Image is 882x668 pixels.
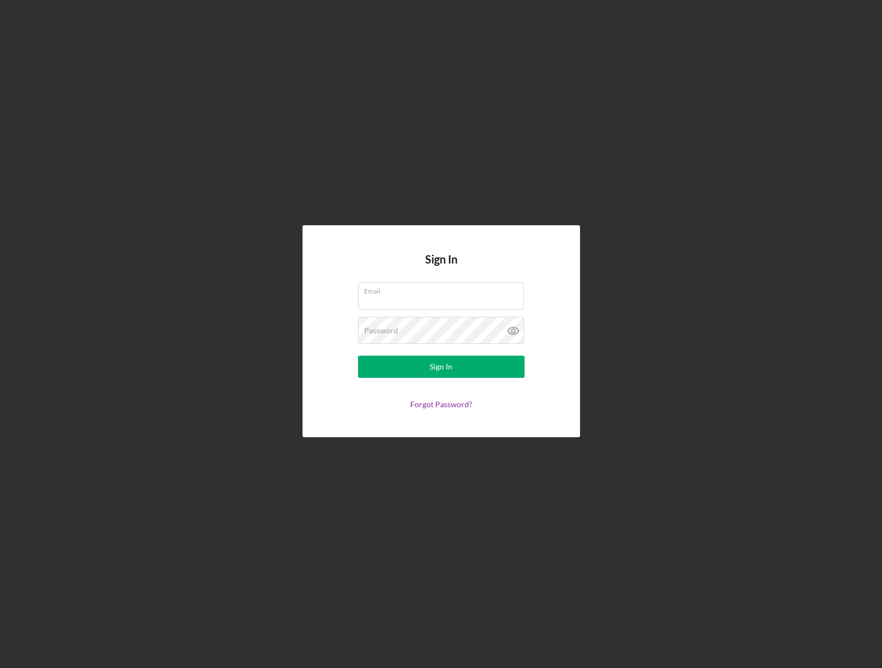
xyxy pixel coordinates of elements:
label: Password [364,326,398,335]
label: Email [364,283,524,295]
div: Sign In [430,356,452,378]
a: Forgot Password? [410,399,472,409]
button: Sign In [358,356,525,378]
h4: Sign In [425,253,457,282]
